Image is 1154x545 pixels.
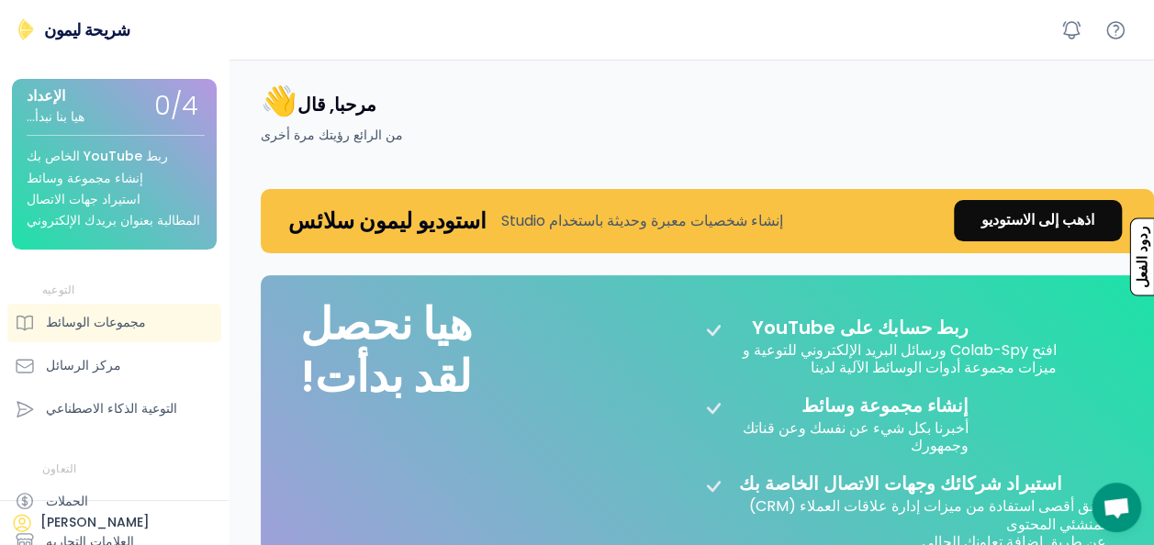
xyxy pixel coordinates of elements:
[739,317,969,339] div: ربط حسابك على YouTube
[288,298,472,404] div: هيا نحصل لقد بدأت!
[42,283,74,298] div: التوعيه
[15,18,37,40] img: شريحة ليمون
[261,82,376,120] h4: مرحبا, قال
[739,339,1057,376] div: افتح Colab-Spy ورسائل البريد الإلكتروني للتوعية و ميزات مجموعة أدوات الوسائط الآلية لدينا
[44,18,130,41] div: شريحة ليمون
[288,206,487,235] h4: استوديو ليمون سلائس
[27,110,84,124] div: هيا بنا نبدأ...
[261,126,403,145] div: من الرائع رؤيتك مرة أخرى
[27,214,200,228] div: المطالبة بعنوان بريدك الإلكتروني
[27,193,140,206] div: استيراد جهات الاتصال
[739,395,969,417] div: إنشاء مجموعة وسائط
[739,473,1062,495] div: استيراد شركائك وجهات الاتصال الخاصة بك
[154,93,198,121] div: 0/4
[501,210,783,232] div: إنشاء شخصيات معبرة وحديثة باستخدام Studio
[981,209,1094,231] div: اذهب إلى الاستوديو
[46,492,88,511] div: الحملات
[46,356,121,375] div: مركز الرسائل
[1092,483,1141,532] div: دردشة مفتوحة
[27,88,65,105] div: الإعداد
[27,150,168,163] div: ربط YouTube الخاص بك
[46,313,146,332] div: مجموعات الوسائط
[739,417,969,454] div: أخبرنا بكل شيء عن نفسك وعن قناتك وجمهورك
[46,399,177,418] div: التوعية الذكاء الاصطناعي
[42,462,76,477] div: التعاون
[954,200,1122,241] a: اذهب إلى الاستوديو
[261,80,297,121] font: 👋
[27,172,143,185] div: إنشاء مجموعة وسائط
